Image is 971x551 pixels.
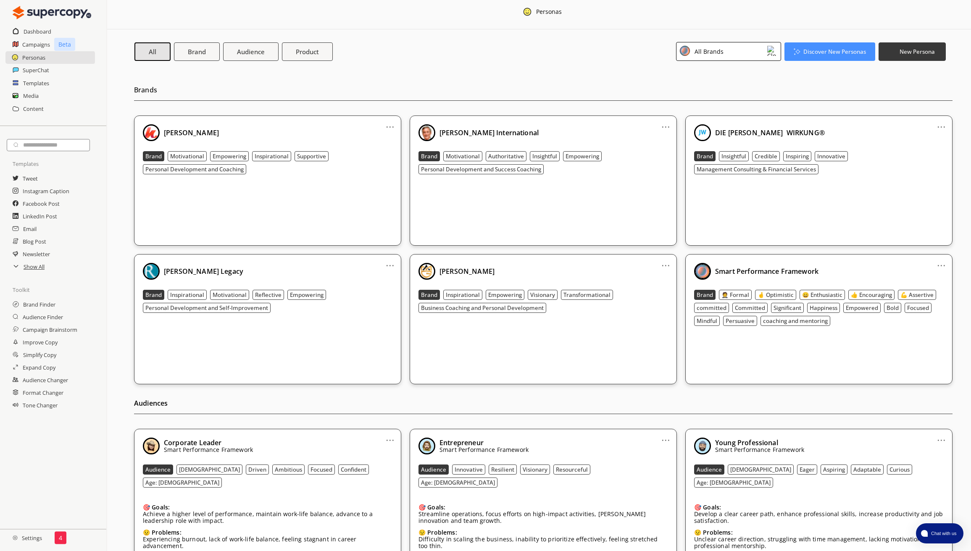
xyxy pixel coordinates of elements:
b: Personal Development and Success Coaching [421,165,541,173]
img: Close [143,263,160,280]
b: Motivational [213,291,247,299]
b: Driven [248,466,266,473]
button: committed [694,303,729,313]
b: Goals: [427,503,445,511]
b: Adaptable [853,466,881,473]
button: Management Consulting & Financial Services [694,164,818,174]
p: Beta [54,38,75,51]
button: Visionary [528,290,558,300]
button: Driven [246,464,269,475]
b: Age: [DEMOGRAPHIC_DATA] [697,479,771,486]
button: [DEMOGRAPHIC_DATA] [176,464,242,475]
b: Mindful [697,317,717,325]
a: Blog Post [23,235,46,248]
b: New Persona [900,48,935,55]
b: Empowered [846,304,878,312]
b: [PERSON_NAME] Legacy [164,267,243,276]
button: Discover New Personas [784,42,876,61]
button: Motivational [210,290,249,300]
b: Credible [755,152,777,160]
b: Motivational [170,152,204,160]
img: Close [418,124,435,141]
b: Discover New Personas [803,48,866,55]
a: ... [937,120,946,127]
a: ... [661,259,670,265]
button: Age: [DEMOGRAPHIC_DATA] [418,478,497,488]
p: Smart Performance Framework [715,446,804,453]
b: Visionary [530,291,555,299]
b: [PERSON_NAME] [164,128,219,137]
div: All Brands [692,46,724,57]
a: Facebook Post [23,197,60,210]
a: ... [661,120,670,127]
button: [DEMOGRAPHIC_DATA] [728,464,794,475]
button: Empowering [563,151,602,161]
button: Brand [694,151,716,161]
button: 🤵 Formal [719,290,752,300]
b: Supportive [297,152,326,160]
img: Close [418,438,435,454]
b: Bold [887,304,899,312]
h2: Tone Changer [23,399,58,412]
b: Authoritative [488,152,524,160]
b: Motivational [446,152,480,160]
a: Media [23,89,39,102]
b: Eager [800,466,815,473]
p: Develop a clear career path, enhance professional skills, increase productivity and job satisfact... [694,511,944,524]
button: Mindful [694,316,720,326]
b: Aspiring [823,466,845,473]
img: Close [767,46,777,56]
h2: Improve Copy [23,336,58,349]
a: Personas [22,51,45,64]
b: Empowering [488,291,522,299]
b: [DEMOGRAPHIC_DATA] [730,466,791,473]
p: Unclear career direction, struggling with time management, lacking motivation or professional men... [694,536,944,549]
a: Instagram Caption [23,185,69,197]
button: Motivational [443,151,482,161]
button: Personal Development and Self-Improvement [143,303,271,313]
b: [PERSON_NAME] International [439,128,539,137]
a: Audience Finder [23,311,63,323]
button: Empowering [210,151,249,161]
h2: Content [23,102,44,115]
b: Curious [889,466,910,473]
b: Empowering [290,291,324,299]
b: Audience [421,466,446,473]
b: All [149,47,156,56]
button: Audience [223,42,279,61]
a: Simplify Copy [23,349,56,361]
b: Insightful [532,152,557,160]
button: Authoritative [486,151,526,161]
button: Inspiring [783,151,811,161]
h2: Audiences [134,397,953,414]
b: Brand [188,47,206,56]
b: Significant [774,304,801,312]
h2: Campaigns [22,38,50,51]
b: [PERSON_NAME] [439,267,495,276]
button: 😄 Enthusiastic [800,290,845,300]
b: Inspirational [255,152,289,160]
a: ... [661,433,670,440]
button: Brand [418,290,440,300]
button: Ambitious [272,464,305,475]
button: Brand [143,151,164,161]
h2: LinkedIn Post [23,210,57,223]
b: 😄 Enthusiastic [802,291,842,299]
h2: Templates [23,77,49,89]
button: Resilient [489,464,517,475]
b: Age: [DEMOGRAPHIC_DATA] [145,479,219,486]
b: Personal Development and Self-Improvement [145,304,268,312]
button: Innovative [452,464,485,475]
a: Newsletter [23,248,50,260]
button: Supportive [295,151,329,161]
button: Aspiring [821,464,847,475]
b: Resourceful [556,466,588,473]
button: Business Coaching and Personal Development [418,303,546,313]
b: Problems: [703,528,732,536]
a: Audience Changer [23,374,68,386]
button: Focused [905,303,932,313]
button: Empowering [486,290,524,300]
